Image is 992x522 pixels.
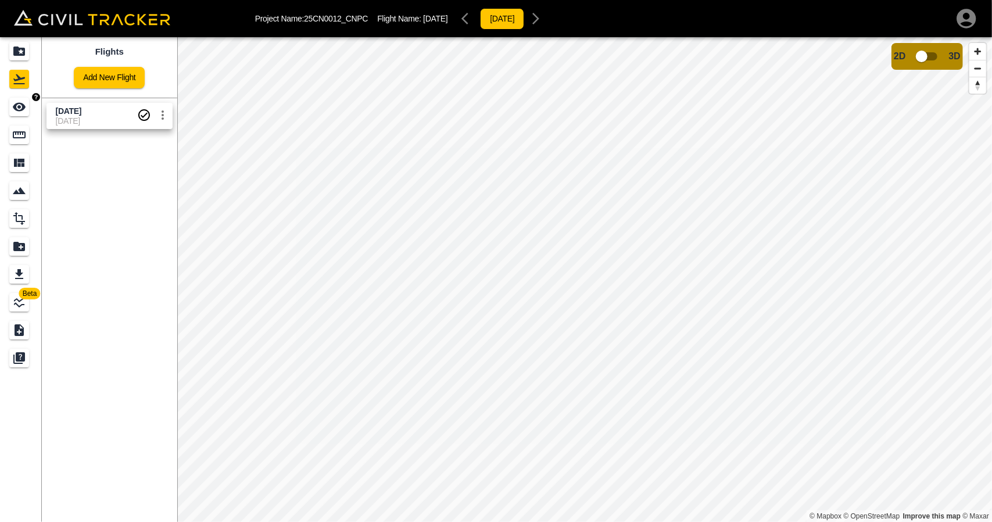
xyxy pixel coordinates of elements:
a: Map feedback [903,512,961,520]
span: 2D [894,51,905,62]
button: Zoom out [969,60,986,77]
button: Reset bearing to north [969,77,986,94]
p: Project Name: 25CN0012_CNPC [255,14,368,23]
span: [DATE] [423,14,447,23]
button: [DATE] [480,8,524,30]
p: Flight Name: [377,14,447,23]
a: Maxar [962,512,989,520]
button: Zoom in [969,43,986,60]
a: Mapbox [810,512,841,520]
img: Civil Tracker [14,10,170,26]
span: 3D [949,51,961,62]
a: OpenStreetMap [844,512,900,520]
canvas: Map [177,37,992,522]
